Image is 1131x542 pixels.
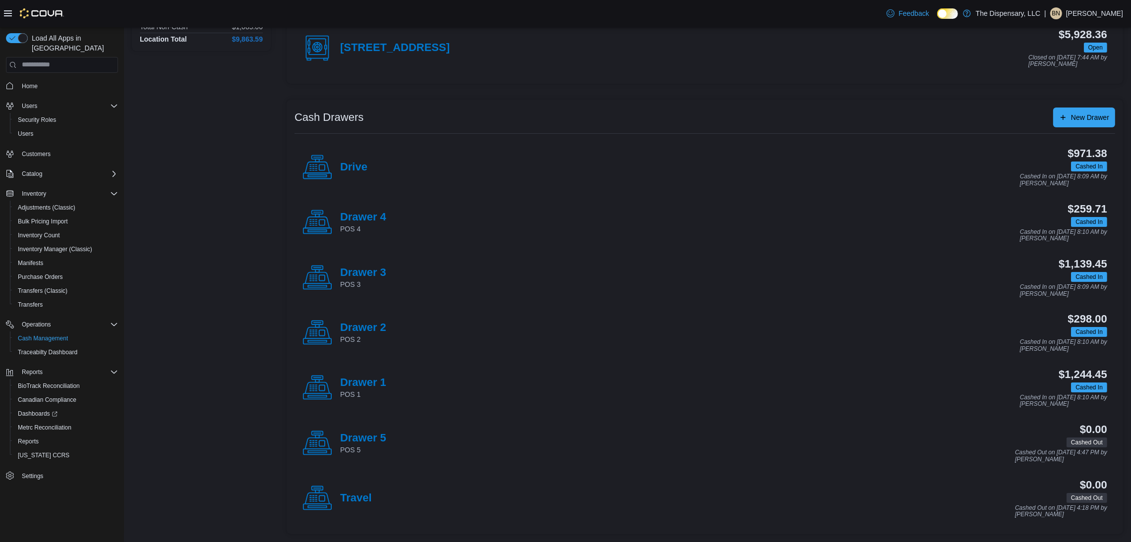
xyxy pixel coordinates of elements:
[18,410,58,418] span: Dashboards
[14,299,47,311] a: Transfers
[898,8,929,18] span: Feedback
[10,284,122,298] button: Transfers (Classic)
[1071,112,1109,122] span: New Drawer
[18,424,71,432] span: Metrc Reconciliation
[18,396,76,404] span: Canadian Compliance
[18,273,63,281] span: Purchase Orders
[22,472,43,480] span: Settings
[18,334,68,342] span: Cash Management
[2,99,122,113] button: Users
[1044,7,1046,19] p: |
[14,332,118,344] span: Cash Management
[22,170,42,178] span: Catalog
[1071,382,1107,392] span: Cashed In
[1052,7,1061,19] span: BN
[18,204,75,212] span: Adjustments (Classic)
[1068,148,1107,160] h3: $971.38
[14,285,118,297] span: Transfers (Classic)
[14,216,118,227] span: Bulk Pricing Import
[1071,272,1107,282] span: Cashed In
[18,100,118,112] span: Users
[18,168,46,180] button: Catalog
[1068,203,1107,215] h3: $259.71
[14,346,118,358] span: Traceabilty Dashboard
[340,161,367,174] h4: Drive
[18,287,67,295] span: Transfers (Classic)
[14,257,47,269] a: Manifests
[10,448,122,462] button: [US_STATE] CCRS
[10,421,122,434] button: Metrc Reconciliation
[14,394,80,406] a: Canadian Compliance
[883,3,933,23] a: Feedback
[1071,327,1107,337] span: Cashed In
[1075,272,1103,281] span: Cashed In
[18,366,118,378] span: Reports
[340,389,386,399] p: POS 1
[14,271,67,283] a: Purchase Orders
[14,299,118,311] span: Transfers
[14,285,71,297] a: Transfers (Classic)
[18,168,118,180] span: Catalog
[14,346,81,358] a: Traceabilty Dashboard
[18,301,43,309] span: Transfers
[1020,394,1107,408] p: Cashed In on [DATE] 8:10 AM by [PERSON_NAME]
[18,80,42,92] a: Home
[18,188,50,200] button: Inventory
[1020,284,1107,297] p: Cashed In on [DATE] 8:09 AM by [PERSON_NAME]
[14,202,118,214] span: Adjustments (Classic)
[1020,339,1107,352] p: Cashed In on [DATE] 8:10 AM by [PERSON_NAME]
[10,127,122,141] button: Users
[6,75,118,509] nav: Complex example
[18,231,60,239] span: Inventory Count
[18,188,118,200] span: Inventory
[18,319,55,330] button: Operations
[1015,505,1107,518] p: Cashed Out on [DATE] 4:18 PM by [PERSON_NAME]
[1075,327,1103,336] span: Cashed In
[14,449,73,461] a: [US_STATE] CCRS
[1053,108,1115,127] button: New Drawer
[340,224,386,234] p: POS 4
[10,242,122,256] button: Inventory Manager (Classic)
[2,187,122,201] button: Inventory
[14,380,84,392] a: BioTrack Reconciliation
[18,245,92,253] span: Inventory Manager (Classic)
[10,434,122,448] button: Reports
[10,201,122,215] button: Adjustments (Classic)
[14,114,118,126] span: Security Roles
[1080,479,1107,491] h3: $0.00
[1075,383,1103,392] span: Cashed In
[14,202,79,214] a: Adjustments (Classic)
[10,298,122,312] button: Transfers
[295,111,363,123] h3: Cash Drawers
[1084,43,1107,53] span: Open
[10,379,122,393] button: BioTrack Reconciliation
[14,257,118,269] span: Manifests
[1015,449,1107,463] p: Cashed Out on [DATE] 4:47 PM by [PERSON_NAME]
[1071,493,1103,502] span: Cashed Out
[10,228,122,242] button: Inventory Count
[1075,162,1103,171] span: Cashed In
[976,7,1040,19] p: The Dispensary, LLC
[14,422,118,434] span: Metrc Reconciliation
[2,147,122,161] button: Customers
[1059,369,1107,380] h3: $1,244.45
[14,128,37,140] a: Users
[1071,162,1107,171] span: Cashed In
[14,332,72,344] a: Cash Management
[18,80,118,92] span: Home
[340,279,386,289] p: POS 3
[1066,7,1123,19] p: [PERSON_NAME]
[18,130,33,138] span: Users
[10,113,122,127] button: Security Roles
[1080,424,1107,435] h3: $0.00
[22,82,38,90] span: Home
[14,243,96,255] a: Inventory Manager (Classic)
[14,394,118,406] span: Canadian Compliance
[14,449,118,461] span: Washington CCRS
[18,348,77,356] span: Traceabilty Dashboard
[18,437,39,445] span: Reports
[340,445,386,455] p: POS 5
[1071,438,1103,447] span: Cashed Out
[18,382,80,390] span: BioTrack Reconciliation
[14,271,118,283] span: Purchase Orders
